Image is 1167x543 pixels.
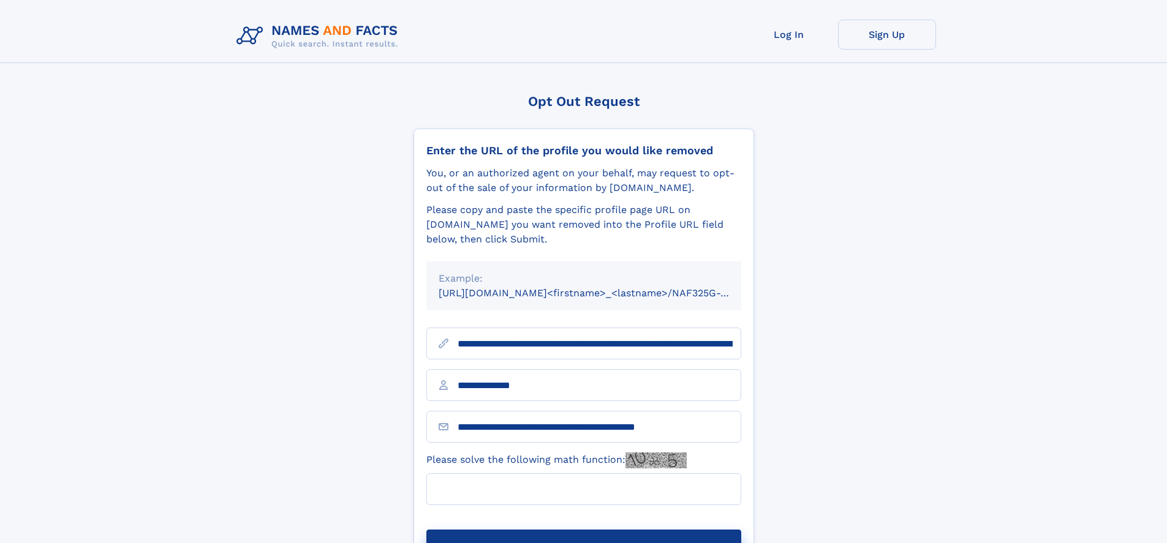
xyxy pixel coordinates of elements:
[426,166,741,195] div: You, or an authorized agent on your behalf, may request to opt-out of the sale of your informatio...
[232,20,408,53] img: Logo Names and Facts
[439,287,765,299] small: [URL][DOMAIN_NAME]<firstname>_<lastname>/NAF325G-xxxxxxxx
[426,452,687,468] label: Please solve the following math function:
[740,20,838,50] a: Log In
[838,20,936,50] a: Sign Up
[414,94,754,109] div: Opt Out Request
[439,271,729,286] div: Example:
[426,203,741,247] div: Please copy and paste the specific profile page URL on [DOMAIN_NAME] you want removed into the Pr...
[426,144,741,157] div: Enter the URL of the profile you would like removed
